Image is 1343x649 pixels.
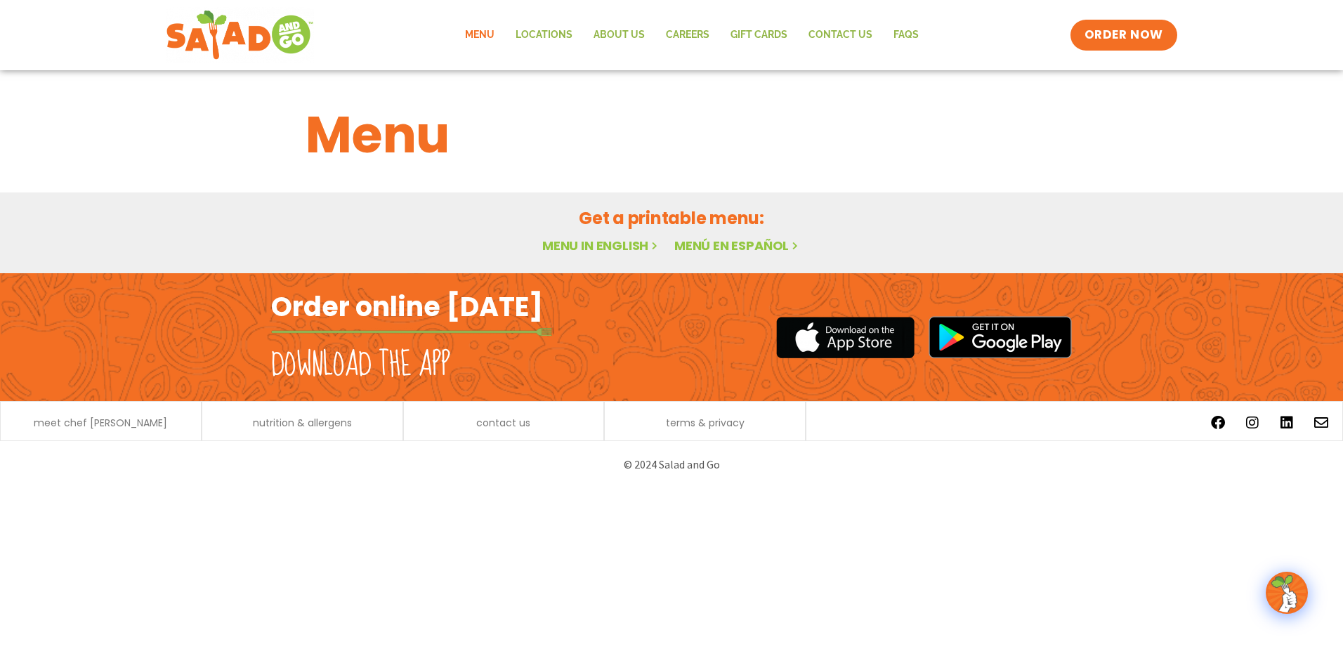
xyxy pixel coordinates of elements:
a: Locations [505,19,583,51]
img: new-SAG-logo-768×292 [166,7,314,63]
a: Menu in English [542,237,660,254]
a: terms & privacy [666,418,745,428]
img: wpChatIcon [1267,573,1306,612]
nav: Menu [454,19,929,51]
img: appstore [776,315,915,360]
a: About Us [583,19,655,51]
a: GIFT CARDS [720,19,798,51]
h2: Get a printable menu: [306,206,1037,230]
p: © 2024 Salad and Go [278,455,1065,474]
img: google_play [929,316,1072,358]
a: ORDER NOW [1070,20,1177,51]
h1: Menu [306,97,1037,173]
a: contact us [476,418,530,428]
a: Menú en español [674,237,801,254]
a: Careers [655,19,720,51]
h2: Order online [DATE] [271,289,543,324]
a: nutrition & allergens [253,418,352,428]
a: meet chef [PERSON_NAME] [34,418,167,428]
a: FAQs [883,19,929,51]
span: ORDER NOW [1085,27,1163,44]
a: Menu [454,19,505,51]
h2: Download the app [271,346,450,385]
a: Contact Us [798,19,883,51]
img: fork [271,328,552,336]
